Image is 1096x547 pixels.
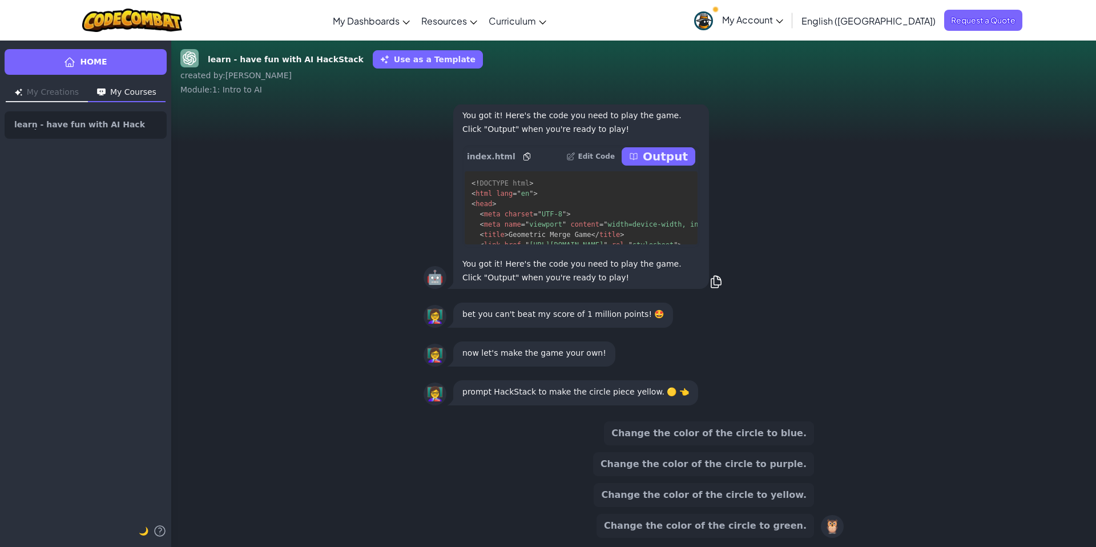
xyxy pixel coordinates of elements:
div: 👩‍🏫 [424,383,446,405]
button: Edit Code [566,147,615,166]
div: 🤖 [424,266,446,289]
span: " [603,220,607,228]
strong: learn - have fun with AI HackStack [208,54,364,66]
span: > [678,241,682,249]
span: " [603,241,607,249]
span: width=device-width, initial-scale=1.0 [608,220,760,228]
span: Curriculum [489,15,536,27]
a: Request a Quote [944,10,1022,31]
img: Icon [97,89,106,96]
span: html [513,179,529,187]
span: lang [496,190,513,198]
span: = [533,210,537,218]
span: title [599,231,620,239]
span: My Dashboards [333,15,400,27]
span: DOCTYPE [479,179,509,187]
span: 🌙 [139,526,148,536]
p: bet you can't beat my score of 1 million points! 🤩 [462,307,664,321]
span: " [517,190,521,198]
span: created by : [PERSON_NAME] [180,71,292,80]
button: Change the color of the circle to purple. [593,452,814,476]
a: My Account [688,2,789,38]
span: > [492,200,496,208]
span: href [505,241,521,249]
span: UTF-8 [542,210,562,218]
span: Home [80,56,107,68]
a: Curriculum [483,5,552,36]
p: Output [643,148,688,164]
span: index.html [467,151,515,162]
button: Use as a Template [373,50,483,69]
span: stylesheet [632,241,674,249]
span: = [513,190,517,198]
span: = [624,241,628,249]
span: English ([GEOGRAPHIC_DATA]) [801,15,936,27]
span: viewport [529,220,562,228]
img: avatar [694,11,713,30]
span: rel [612,241,624,249]
span: " [674,241,678,249]
span: meta [484,220,501,228]
button: Change the color of the circle to green. [597,514,814,538]
button: Change the color of the circle to blue. [604,421,814,445]
div: 🦉 [821,515,844,538]
span: </ [591,231,599,239]
span: = [599,220,603,228]
span: > [505,231,509,239]
span: Geometric Merge Game [509,231,591,239]
button: Output [622,147,695,166]
button: Change the color of the circle to yellow. [594,483,814,507]
span: < [479,220,483,228]
div: 👩‍🏫 [424,344,446,367]
span: learn - have fun with AI HackStack [14,120,148,130]
p: Edit Code [578,152,615,161]
span: Resources [421,15,467,27]
span: title [484,231,505,239]
a: My Dashboards [327,5,416,36]
span: < [479,210,483,218]
span: " [538,210,542,218]
span: [URL][DOMAIN_NAME] [529,241,603,249]
div: Module : 1: Intro to AI [180,84,1087,95]
span: < [479,231,483,239]
span: < [479,241,483,249]
span: < [472,200,476,208]
img: CodeCombat logo [82,9,182,32]
p: You got it! Here's the code you need to play the game. Click "Output" when you're ready to play! [462,108,700,136]
span: " [562,220,566,228]
a: learn - have fun with AI HackStack [5,111,167,139]
span: My Account [722,14,783,26]
button: My Creations [6,84,88,102]
span: " [525,241,529,249]
p: now let's make the game your own! [462,346,606,360]
span: < [472,190,476,198]
a: English ([GEOGRAPHIC_DATA]) [796,5,941,36]
span: > [620,231,624,239]
span: content [570,220,599,228]
span: meta [484,210,501,218]
span: > [529,179,533,187]
div: 👩‍🏫 [424,305,446,328]
a: Resources [416,5,483,36]
button: My Courses [88,84,166,102]
p: You got it! Here's the code you need to play the game. Click "Output" when you're ready to play! [462,257,700,284]
span: html [476,190,492,198]
img: GPT-4 [180,49,199,67]
p: prompt HackStack to make the circle piece yellow. 🟡 👈 [462,385,689,399]
span: > [566,210,570,218]
span: name [505,220,521,228]
span: head [476,200,492,208]
span: " [529,190,533,198]
a: Home [5,49,167,75]
span: " [562,210,566,218]
button: 🌙 [139,524,148,538]
span: = [521,220,525,228]
span: <! [472,179,479,187]
span: " [525,220,529,228]
span: = [521,241,525,249]
span: link [484,241,501,249]
img: Icon [15,89,22,96]
span: " [628,241,632,249]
